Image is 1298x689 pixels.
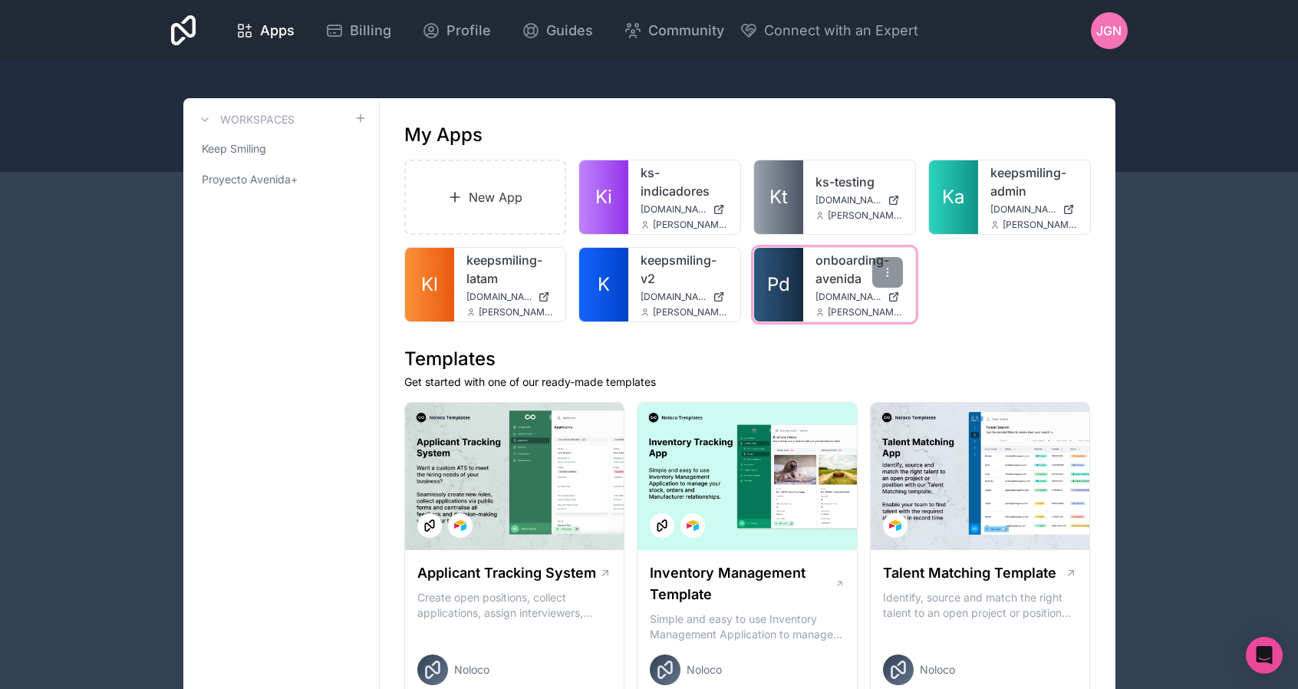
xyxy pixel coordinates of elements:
p: Create open positions, collect applications, assign interviewers, centralise candidate feedback a... [417,590,612,621]
span: [PERSON_NAME][EMAIL_ADDRESS][DOMAIN_NAME] [653,306,728,318]
span: [DOMAIN_NAME] [466,291,532,303]
a: keepsmiling-admin [990,163,1078,200]
span: [DOMAIN_NAME] [990,203,1056,216]
a: [DOMAIN_NAME] [990,203,1078,216]
a: Keep Smiling [196,135,367,163]
span: [PERSON_NAME][EMAIL_ADDRESS][DOMAIN_NAME] [1003,219,1078,231]
a: Ka [929,160,978,234]
h3: Workspaces [220,112,295,127]
img: Airtable Logo [687,519,699,532]
a: Community [611,14,736,48]
span: [PERSON_NAME][EMAIL_ADDRESS][DOMAIN_NAME] [653,219,728,231]
a: Kt [754,160,803,234]
span: [DOMAIN_NAME] [641,203,707,216]
a: [DOMAIN_NAME] [815,291,903,303]
h1: Talent Matching Template [883,562,1056,584]
a: [DOMAIN_NAME] [466,291,554,303]
span: Kl [421,272,438,297]
a: [DOMAIN_NAME] [641,291,728,303]
a: Ki [579,160,628,234]
a: Guides [509,14,605,48]
span: Keep Smiling [202,141,266,157]
h1: My Apps [404,123,483,147]
p: Identify, source and match the right talent to an open project or position with our Talent Matchi... [883,590,1078,621]
a: [DOMAIN_NAME] [641,203,728,216]
span: Ka [942,185,964,209]
a: K [579,248,628,321]
span: Community [648,20,724,41]
span: Connect with an Expert [764,20,918,41]
span: Kt [769,185,788,209]
span: Pd [767,272,790,297]
span: Billing [350,20,391,41]
a: keepsmiling-v2 [641,251,728,288]
p: Get started with one of our ready-made templates [404,374,1091,390]
span: Noloco [454,662,489,677]
a: ks-testing [815,173,903,191]
span: Ki [595,185,612,209]
p: Simple and easy to use Inventory Management Application to manage your stock, orders and Manufact... [650,612,845,642]
img: Airtable Logo [454,519,466,532]
a: keepsmiling-latam [466,251,554,288]
h1: Applicant Tracking System [417,562,596,584]
h1: Templates [404,347,1091,371]
span: K [598,272,610,297]
a: [DOMAIN_NAME] [815,194,903,206]
span: [DOMAIN_NAME] [815,194,881,206]
span: Noloco [687,662,722,677]
div: Open Intercom Messenger [1246,637,1283,674]
span: [PERSON_NAME][EMAIL_ADDRESS][DOMAIN_NAME] [828,209,903,222]
span: [DOMAIN_NAME] [815,291,881,303]
span: [PERSON_NAME][EMAIL_ADDRESS][DOMAIN_NAME] [479,306,554,318]
span: [DOMAIN_NAME] [641,291,707,303]
span: Proyecto Avenida+ [202,172,298,187]
a: Proyecto Avenida+ [196,166,367,193]
a: Apps [223,14,307,48]
a: onboarding-avenida [815,251,903,288]
span: Apps [260,20,295,41]
span: Profile [446,20,491,41]
img: Airtable Logo [889,519,901,532]
span: JGN [1096,21,1122,40]
span: Noloco [920,662,955,677]
a: Pd [754,248,803,321]
h1: Inventory Management Template [650,562,834,605]
a: ks-indicadores [641,163,728,200]
span: [PERSON_NAME][EMAIL_ADDRESS][DOMAIN_NAME] [828,306,903,318]
span: Guides [546,20,593,41]
a: Kl [405,248,454,321]
button: Connect with an Expert [740,20,918,41]
a: New App [404,160,567,235]
a: Billing [313,14,404,48]
a: Profile [410,14,503,48]
a: Workspaces [196,110,295,129]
